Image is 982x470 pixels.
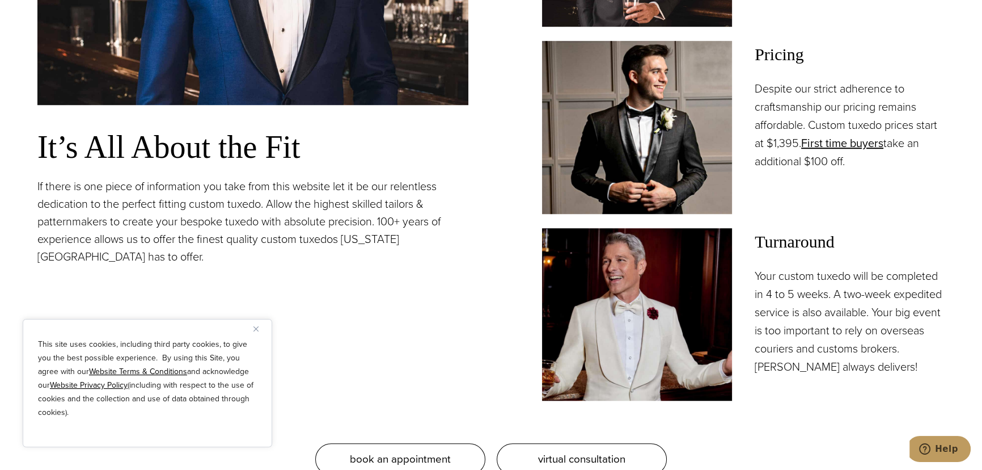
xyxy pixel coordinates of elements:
[755,79,945,170] p: Despite our strict adherence to craftsmanship our pricing remains affordable. Custom tuxedo price...
[755,41,945,68] span: Pricing
[801,135,883,152] a: First time buyers
[909,436,971,464] iframe: Opens a widget where you can chat to one of our agents
[755,267,945,376] p: Your custom tuxedo will be completed in 4 to 5 weeks. A two-week expedited service is also availa...
[542,228,732,401] img: Model in white custom tailored tuxedo jacket with wide white shawl lapel, white shirt and bowtie....
[37,178,468,266] p: If there is one piece of information you take from this website let it be our relentless dedicati...
[253,322,267,335] button: Close
[350,451,451,467] span: book an appointment
[89,366,187,377] a: Website Terms & Conditions
[37,128,468,166] h3: It’s All About the Fit
[253,326,259,331] img: Close
[50,379,128,391] a: Website Privacy Policy
[38,338,257,419] p: This site uses cookies, including third party cookies, to give you the best possible experience. ...
[538,451,625,467] span: virtual consultation
[542,41,732,213] img: Client in classic black shawl collar black custom tuxedo.
[755,228,945,255] span: Turnaround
